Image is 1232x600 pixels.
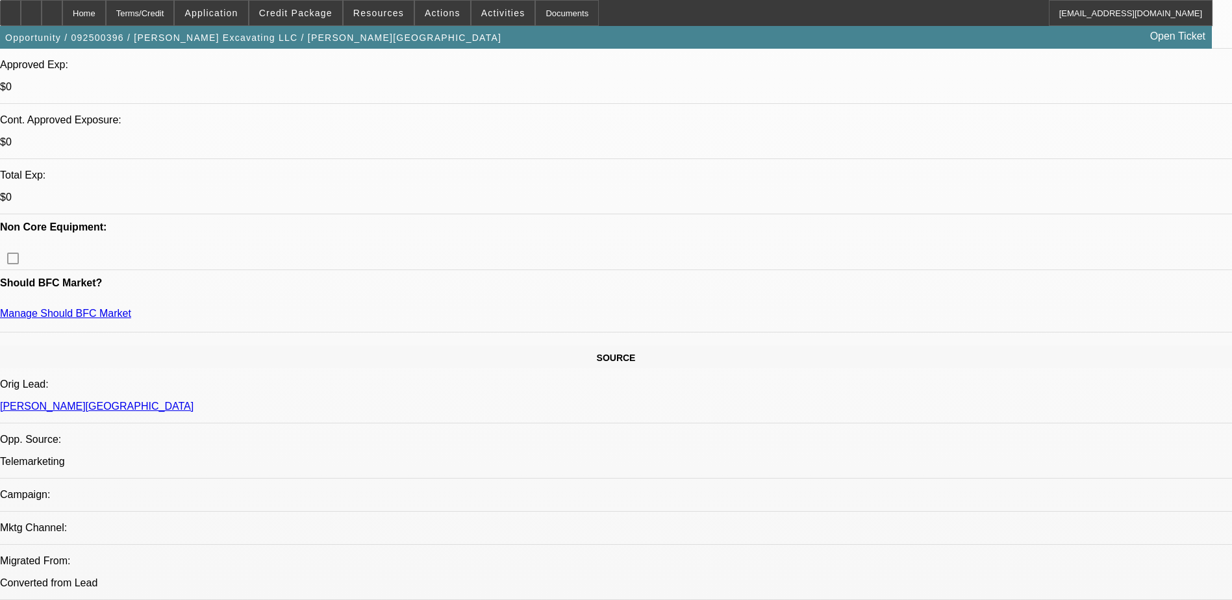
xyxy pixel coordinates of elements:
[344,1,414,25] button: Resources
[259,8,333,18] span: Credit Package
[415,1,470,25] button: Actions
[5,32,501,43] span: Opportunity / 092500396 / [PERSON_NAME] Excavating LLC / [PERSON_NAME][GEOGRAPHIC_DATA]
[184,8,238,18] span: Application
[481,8,525,18] span: Activities
[425,8,460,18] span: Actions
[353,8,404,18] span: Resources
[1145,25,1211,47] a: Open Ticket
[175,1,247,25] button: Application
[249,1,342,25] button: Credit Package
[471,1,535,25] button: Activities
[597,353,636,363] span: SOURCE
